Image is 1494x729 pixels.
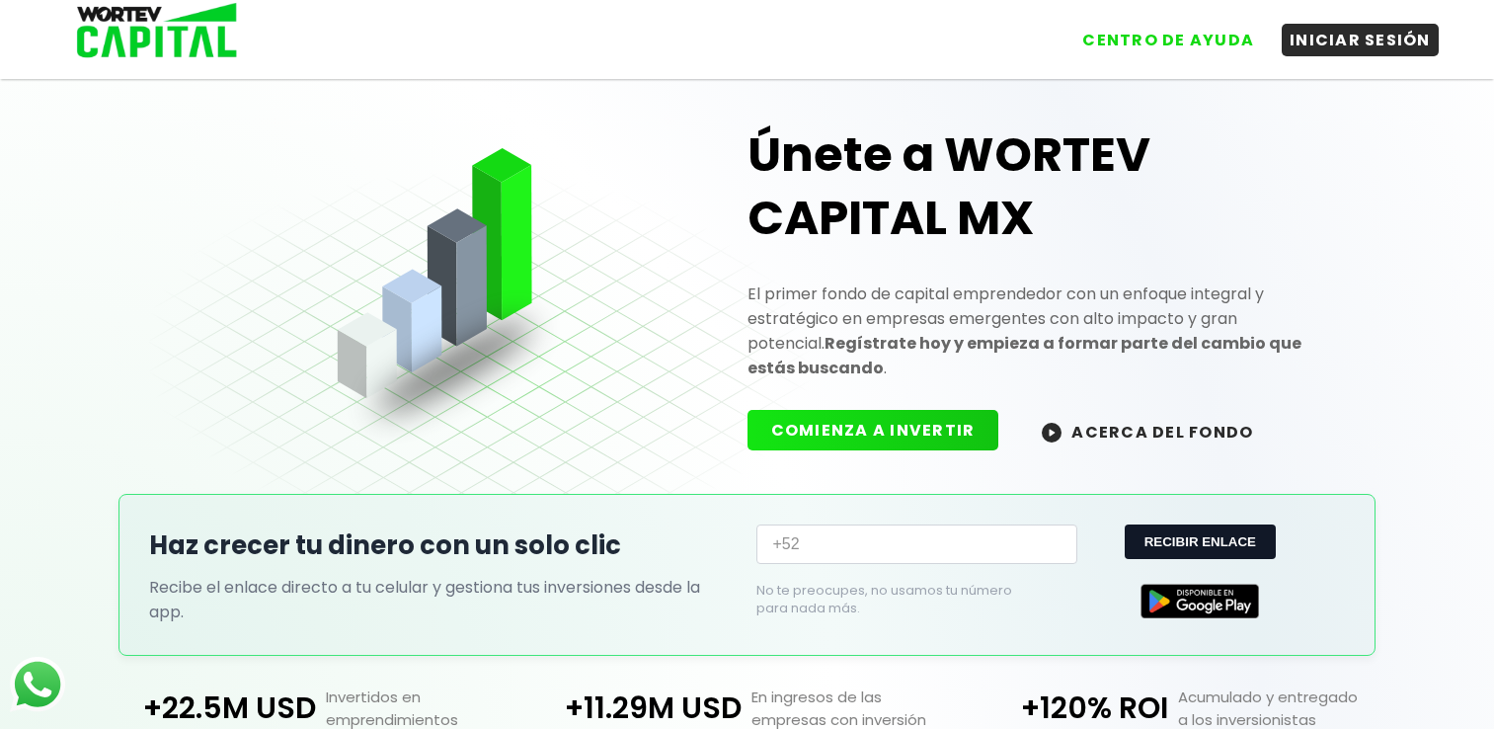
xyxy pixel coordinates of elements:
[1140,584,1259,618] img: Google Play
[149,575,737,624] p: Recibe el enlace directo a tu celular y gestiona tus inversiones desde la app.
[1074,24,1262,56] button: CENTRO DE AYUDA
[1262,9,1439,56] a: INICIAR SESIÓN
[747,123,1345,250] h1: Únete a WORTEV CAPITAL MX
[1282,24,1439,56] button: INICIAR SESIÓN
[747,419,1019,442] a: COMIENZA A INVERTIR
[747,282,1345,380] p: El primer fondo de capital emprendedor con un enfoque integral y estratégico en empresas emergent...
[747,332,1301,379] strong: Regístrate hoy y empieza a formar parte del cambio que estás buscando
[1055,9,1262,56] a: CENTRO DE AYUDA
[1042,423,1062,443] img: wortev-capital-acerca-del-fondo
[1018,410,1277,452] button: ACERCA DEL FONDO
[10,657,65,712] img: logos_whatsapp-icon.242b2217.svg
[1125,525,1276,559] button: RECIBIR ENLACE
[756,582,1046,617] p: No te preocupes, no usamos tu número para nada más.
[747,410,999,450] button: COMIENZA A INVERTIR
[149,526,737,565] h2: Haz crecer tu dinero con un solo clic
